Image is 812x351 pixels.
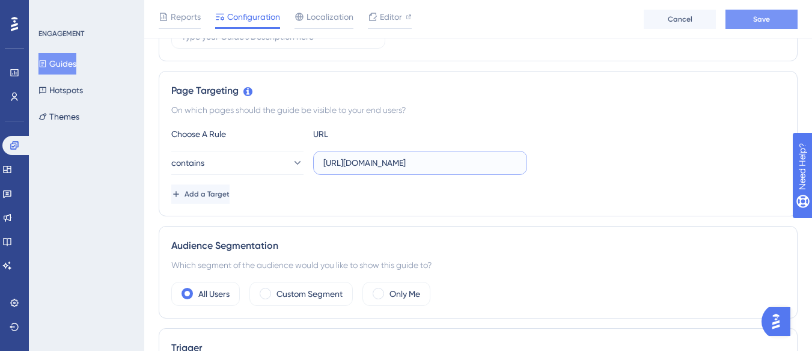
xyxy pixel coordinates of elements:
span: contains [171,156,204,170]
div: Page Targeting [171,84,785,98]
button: Cancel [644,10,716,29]
span: Localization [307,10,353,24]
span: Save [753,14,770,24]
span: Need Help? [28,3,75,17]
label: Custom Segment [276,287,343,301]
iframe: UserGuiding AI Assistant Launcher [762,304,798,340]
button: Hotspots [38,79,83,101]
button: Guides [38,53,76,75]
span: Add a Target [185,189,230,199]
div: URL [313,127,445,141]
div: Audience Segmentation [171,239,785,253]
div: Which segment of the audience would you like to show this guide to? [171,258,785,272]
span: Cancel [668,14,692,24]
div: ENGAGEMENT [38,29,84,38]
div: Choose A Rule [171,127,304,141]
button: Themes [38,106,79,127]
input: yourwebsite.com/path [323,156,517,169]
label: All Users [198,287,230,301]
span: Editor [380,10,402,24]
div: On which pages should the guide be visible to your end users? [171,103,785,117]
button: contains [171,151,304,175]
button: Save [725,10,798,29]
label: Only Me [389,287,420,301]
span: Reports [171,10,201,24]
span: Configuration [227,10,280,24]
button: Add a Target [171,185,230,204]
